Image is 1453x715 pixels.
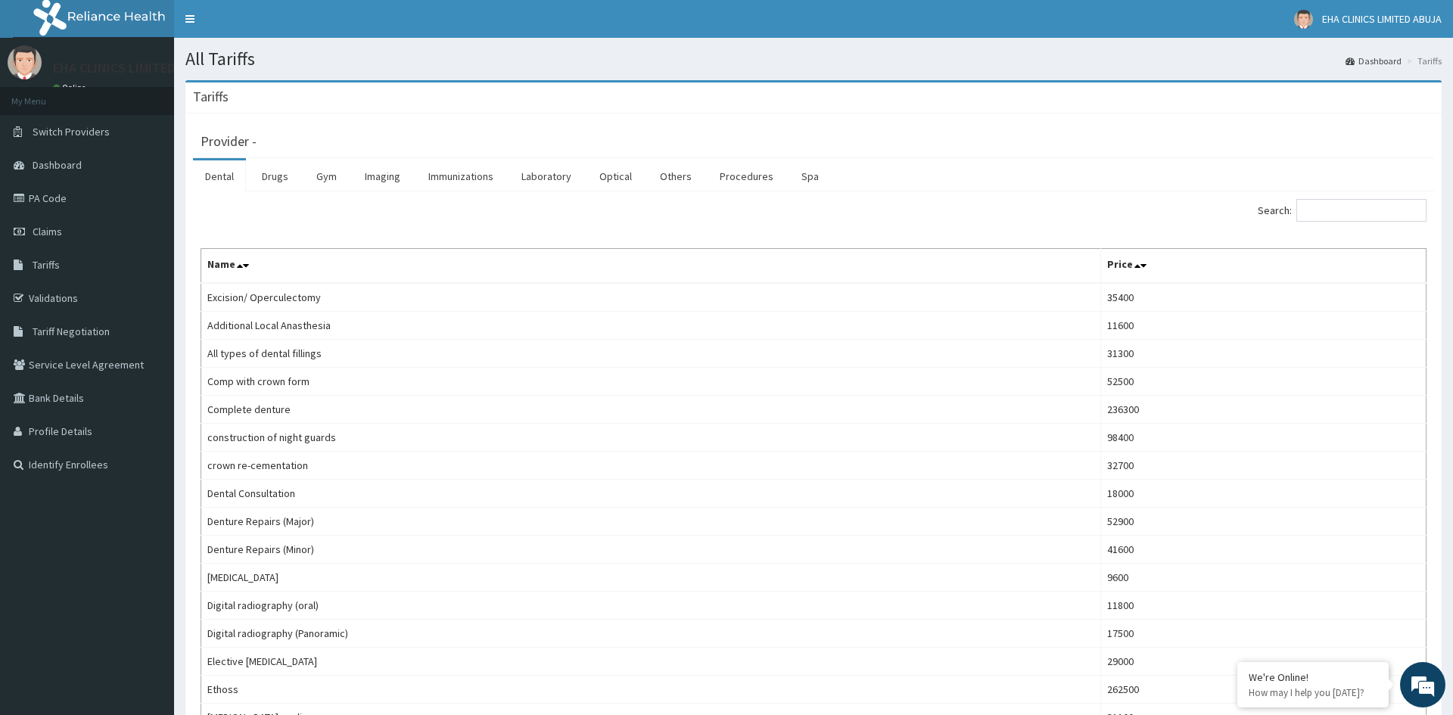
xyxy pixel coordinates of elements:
[201,536,1101,564] td: Denture Repairs (Minor)
[53,82,89,93] a: Online
[33,225,62,238] span: Claims
[33,158,82,172] span: Dashboard
[1101,508,1427,536] td: 52900
[185,49,1442,69] h1: All Tariffs
[1101,452,1427,480] td: 32700
[1403,54,1442,67] li: Tariffs
[1346,54,1402,67] a: Dashboard
[33,258,60,272] span: Tariffs
[1101,424,1427,452] td: 98400
[201,648,1101,676] td: Elective [MEDICAL_DATA]
[1101,592,1427,620] td: 11800
[201,508,1101,536] td: Denture Repairs (Major)
[201,135,257,148] h3: Provider -
[353,160,412,192] a: Imaging
[1101,396,1427,424] td: 236300
[201,283,1101,312] td: Excision/ Operculectomy
[53,61,216,75] p: EHA CLINICS LIMITED ABUJA
[1258,199,1427,222] label: Search:
[1101,536,1427,564] td: 41600
[416,160,506,192] a: Immunizations
[1249,670,1377,684] div: We're Online!
[33,325,110,338] span: Tariff Negotiation
[201,312,1101,340] td: Additional Local Anasthesia
[201,480,1101,508] td: Dental Consultation
[201,620,1101,648] td: Digital radiography (Panoramic)
[1101,648,1427,676] td: 29000
[1101,676,1427,704] td: 262500
[587,160,644,192] a: Optical
[33,125,110,138] span: Switch Providers
[648,160,704,192] a: Others
[1101,283,1427,312] td: 35400
[201,249,1101,284] th: Name
[201,452,1101,480] td: crown re-cementation
[1101,340,1427,368] td: 31300
[193,160,246,192] a: Dental
[1249,686,1377,699] p: How may I help you today?
[201,592,1101,620] td: Digital radiography (oral)
[789,160,831,192] a: Spa
[1101,564,1427,592] td: 9600
[193,90,229,104] h3: Tariffs
[201,676,1101,704] td: Ethoss
[201,564,1101,592] td: [MEDICAL_DATA]
[201,340,1101,368] td: All types of dental fillings
[1101,480,1427,508] td: 18000
[1101,249,1427,284] th: Price
[1296,199,1427,222] input: Search:
[201,396,1101,424] td: Complete denture
[1322,12,1442,26] span: EHA CLINICS LIMITED ABUJA
[250,160,300,192] a: Drugs
[1101,620,1427,648] td: 17500
[1294,10,1313,29] img: User Image
[708,160,786,192] a: Procedures
[509,160,583,192] a: Laboratory
[201,424,1101,452] td: construction of night guards
[1101,368,1427,396] td: 52500
[8,45,42,79] img: User Image
[1101,312,1427,340] td: 11600
[304,160,349,192] a: Gym
[201,368,1101,396] td: Comp with crown form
